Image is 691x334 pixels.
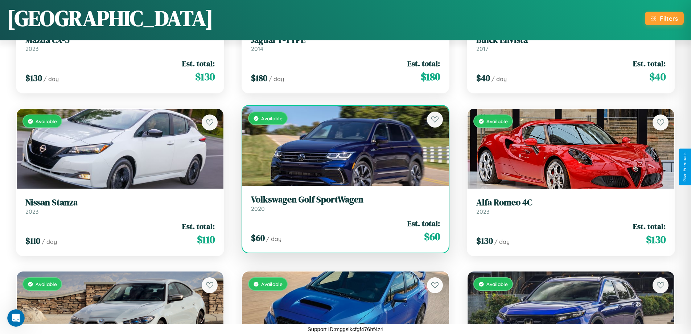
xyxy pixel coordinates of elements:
[649,69,666,84] span: $ 40
[633,221,666,232] span: Est. total:
[25,197,215,215] a: Nissan Stanza2023
[42,238,57,245] span: / day
[476,197,666,215] a: Alfa Romeo 4C2023
[476,45,488,52] span: 2017
[682,152,687,182] div: Give Feedback
[308,324,383,334] p: Support ID: mggslkcfgf476hf4zri
[251,194,440,205] h3: Volkswagen Golf SportWagen
[261,115,283,121] span: Available
[251,232,265,244] span: $ 60
[36,281,57,287] span: Available
[476,197,666,208] h3: Alfa Romeo 4C
[251,72,267,84] span: $ 180
[476,208,489,215] span: 2023
[197,232,215,247] span: $ 110
[407,58,440,69] span: Est. total:
[25,208,38,215] span: 2023
[7,3,213,33] h1: [GEOGRAPHIC_DATA]
[266,235,281,242] span: / day
[182,221,215,232] span: Est. total:
[44,75,59,83] span: / day
[476,35,666,53] a: Buick Envista2017
[25,45,38,52] span: 2023
[424,229,440,244] span: $ 60
[486,281,508,287] span: Available
[251,194,440,212] a: Volkswagen Golf SportWagen2020
[36,118,57,124] span: Available
[25,72,42,84] span: $ 130
[645,12,684,25] button: Filters
[25,35,215,53] a: Mazda CX-52023
[269,75,284,83] span: / day
[251,45,263,52] span: 2014
[25,235,40,247] span: $ 110
[407,218,440,229] span: Est. total:
[660,15,678,22] div: Filters
[491,75,507,83] span: / day
[476,235,493,247] span: $ 130
[646,232,666,247] span: $ 130
[486,118,508,124] span: Available
[195,69,215,84] span: $ 130
[494,238,510,245] span: / day
[251,205,265,212] span: 2020
[421,69,440,84] span: $ 180
[251,35,440,53] a: Jaguar F-TYPE2014
[7,309,25,327] iframe: Intercom live chat
[182,58,215,69] span: Est. total:
[476,72,490,84] span: $ 40
[633,58,666,69] span: Est. total:
[25,197,215,208] h3: Nissan Stanza
[261,281,283,287] span: Available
